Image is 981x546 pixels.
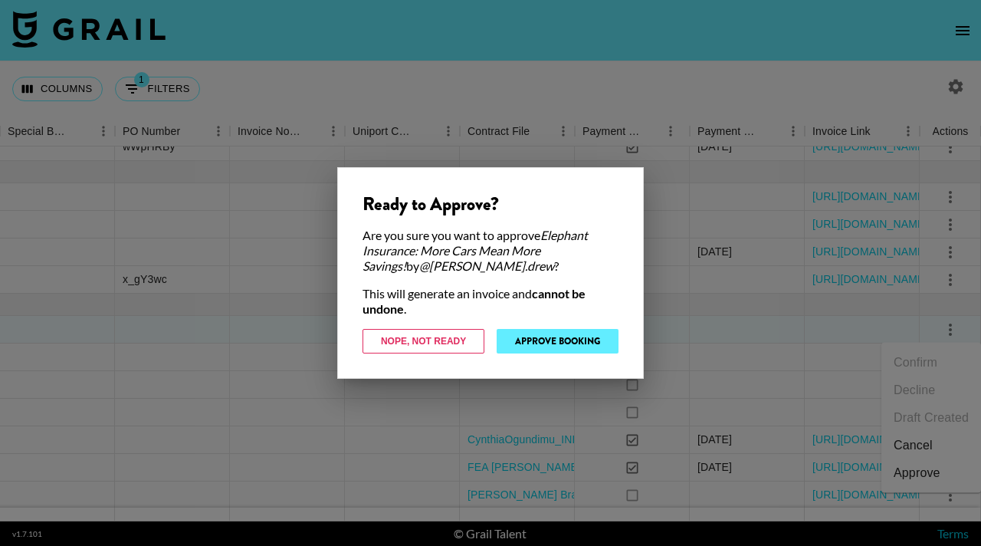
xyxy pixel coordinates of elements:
button: Approve Booking [497,329,618,354]
div: Are you sure you want to approve by ? [363,228,618,274]
em: @ [PERSON_NAME].drew [419,258,554,273]
div: Ready to Approve? [363,192,618,215]
div: This will generate an invoice and . [363,286,618,317]
strong: cannot be undone [363,286,586,316]
button: Nope, Not Ready [363,329,484,354]
em: Elephant Insurance: More Cars Mean More Savings! [363,228,588,273]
